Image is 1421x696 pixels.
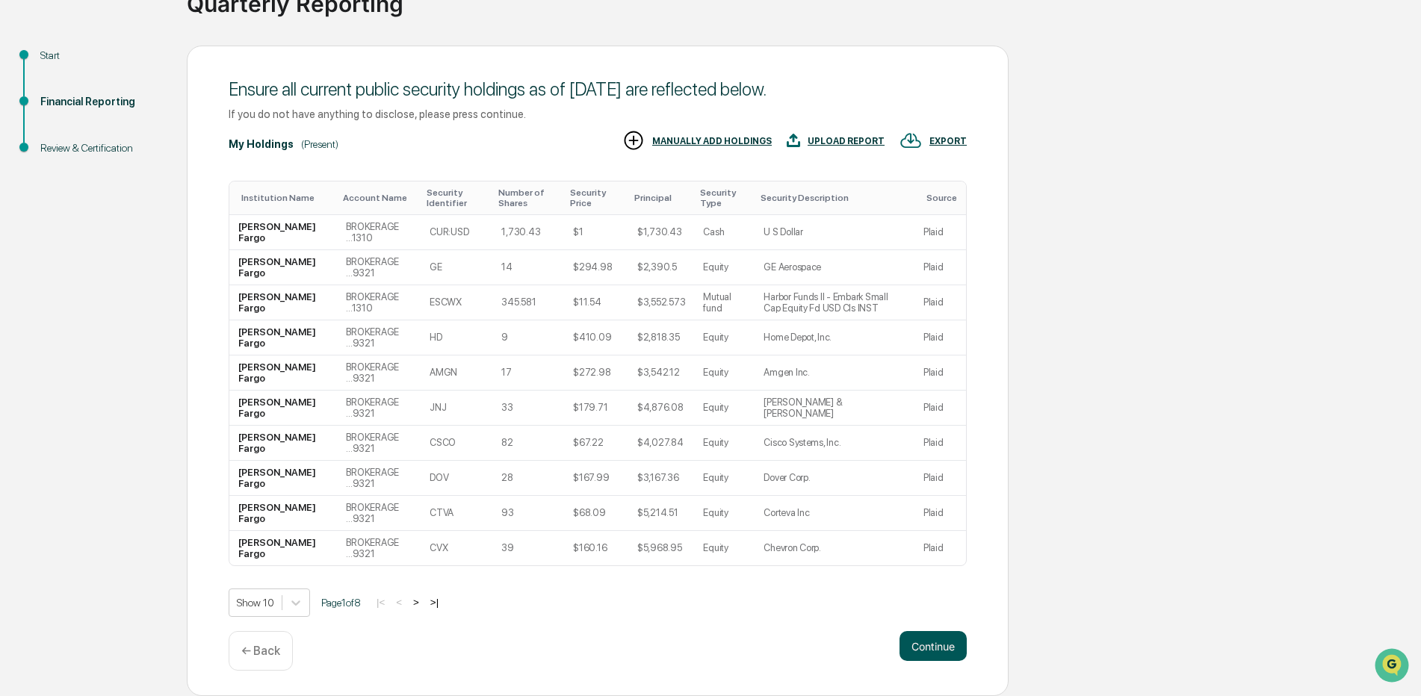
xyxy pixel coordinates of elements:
[564,285,628,320] td: $11.54
[108,190,120,202] div: 🗄️
[301,138,338,150] div: (Present)
[914,250,966,285] td: Plaid
[492,215,564,250] td: 1,730.43
[564,426,628,461] td: $67.22
[421,531,492,565] td: CVX
[492,426,564,461] td: 82
[929,136,967,146] div: EXPORT
[755,391,914,426] td: [PERSON_NAME] & [PERSON_NAME]
[421,496,492,531] td: CTVA
[914,215,966,250] td: Plaid
[492,320,564,355] td: 9
[694,461,755,496] td: Equity
[337,215,421,250] td: BROKERAGE ...1310
[628,461,694,496] td: $3,167.36
[628,355,694,391] td: $3,542.12
[694,426,755,461] td: Equity
[1373,647,1414,687] iframe: Open customer support
[914,426,966,461] td: Plaid
[755,215,914,250] td: U S Dollar
[337,461,421,496] td: BROKERAGE ...9321
[241,193,331,203] div: Toggle SortBy
[229,426,337,461] td: [PERSON_NAME] Fargo
[241,644,280,658] p: ← Back
[787,129,800,152] img: UPLOAD REPORT
[564,320,628,355] td: $410.09
[30,188,96,203] span: Preclearance
[229,215,337,250] td: [PERSON_NAME] Fargo
[628,496,694,531] td: $5,214.51
[492,391,564,426] td: 33
[15,190,27,202] div: 🖐️
[337,496,421,531] td: BROKERAGE ...9321
[409,596,424,609] button: >
[628,215,694,250] td: $1,730.43
[694,320,755,355] td: Equity
[492,285,564,320] td: 345.581
[564,461,628,496] td: $167.99
[628,320,694,355] td: $2,818.35
[498,187,558,208] div: Toggle SortBy
[337,391,421,426] td: BROKERAGE ...9321
[40,48,163,63] div: Start
[755,250,914,285] td: GE Aerospace
[652,136,772,146] div: MANUALLY ADD HOLDINGS
[755,285,914,320] td: Harbor Funds II - Embark Small Cap Equity Fd USD Cls INST
[628,531,694,565] td: $5,968.95
[9,182,102,209] a: 🖐️Preclearance
[628,285,694,320] td: $3,552.573
[694,250,755,285] td: Equity
[900,631,967,661] button: Continue
[15,114,42,141] img: 1746055101610-c473b297-6a78-478c-a979-82029cc54cd1
[102,182,191,209] a: 🗄️Attestations
[694,355,755,391] td: Equity
[492,531,564,565] td: 39
[254,119,272,137] button: Start new chat
[229,138,294,150] div: My Holdings
[421,391,492,426] td: JNJ
[900,129,922,152] img: EXPORT
[914,320,966,355] td: Plaid
[229,108,967,120] div: If you do not have anything to disclose, please press continue.
[564,250,628,285] td: $294.98
[15,218,27,230] div: 🔎
[628,426,694,461] td: $4,027.84
[492,461,564,496] td: 28
[926,193,960,203] div: Toggle SortBy
[337,250,421,285] td: BROKERAGE ...9321
[755,355,914,391] td: Amgen Inc.
[51,129,189,141] div: We're available if you need us!
[229,320,337,355] td: [PERSON_NAME] Fargo
[755,531,914,565] td: Chevron Corp.
[700,187,749,208] div: Toggle SortBy
[564,391,628,426] td: $179.71
[755,461,914,496] td: Dover Corp.
[694,215,755,250] td: Cash
[426,596,443,609] button: >|
[492,496,564,531] td: 93
[421,250,492,285] td: GE
[123,188,185,203] span: Attestations
[564,355,628,391] td: $272.98
[755,496,914,531] td: Corteva Inc
[337,531,421,565] td: BROKERAGE ...9321
[914,391,966,426] td: Plaid
[914,531,966,565] td: Plaid
[628,250,694,285] td: $2,390.5
[421,320,492,355] td: HD
[421,461,492,496] td: DOV
[30,217,94,232] span: Data Lookup
[914,355,966,391] td: Plaid
[421,355,492,391] td: AMGN
[564,215,628,250] td: $1
[492,355,564,391] td: 17
[564,531,628,565] td: $160.16
[492,250,564,285] td: 14
[694,531,755,565] td: Equity
[337,355,421,391] td: BROKERAGE ...9321
[634,193,688,203] div: Toggle SortBy
[149,253,181,264] span: Pylon
[694,496,755,531] td: Equity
